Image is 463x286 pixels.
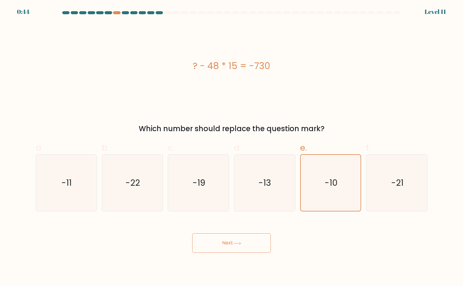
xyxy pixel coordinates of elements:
[126,177,140,189] text: -22
[36,142,43,154] span: a.
[259,177,271,189] text: -13
[17,7,30,16] div: 0:44
[193,177,206,189] text: -19
[300,142,307,154] span: e.
[39,123,424,134] div: Which number should replace the question mark?
[36,59,427,73] div: ? - 48 * 15 = -730
[366,142,370,154] span: f.
[234,142,241,154] span: d.
[425,7,446,16] div: Level 11
[62,177,72,189] text: -11
[102,142,109,154] span: b.
[391,177,403,189] text: -21
[192,233,271,253] button: Next
[168,142,174,154] span: c.
[325,177,338,189] text: -10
